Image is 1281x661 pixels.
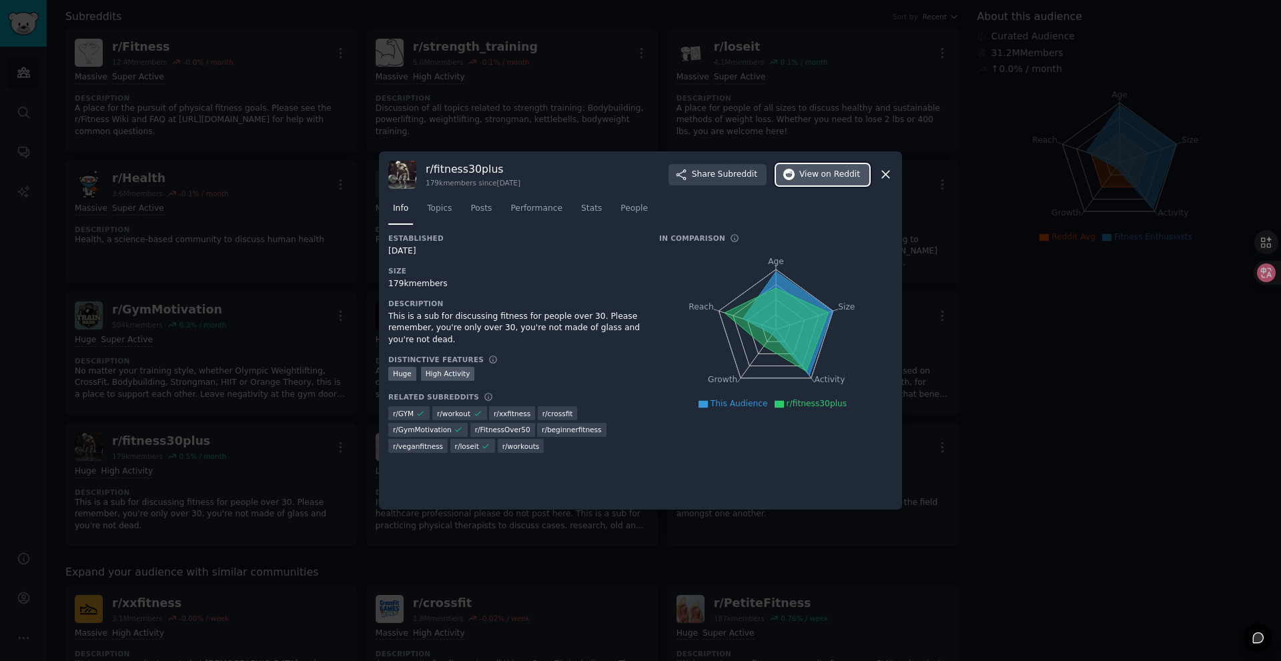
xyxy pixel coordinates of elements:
span: r/ loseit [455,442,479,451]
a: People [616,198,653,225]
span: People [620,203,648,215]
span: Stats [581,203,602,215]
span: r/ GymMotivation [393,425,452,434]
tspan: Age [768,257,784,266]
span: Share [692,169,757,181]
span: r/ veganfitness [393,442,443,451]
span: This Audience [711,399,768,408]
div: This is a sub for discussing fitness for people over 30. Please remember, you're only over 30, yo... [388,311,640,346]
h3: Distinctive Features [388,355,484,364]
div: Huge [388,367,416,381]
span: Posts [470,203,492,215]
span: r/fitness30plus [787,399,847,408]
span: r/ FitnessOver50 [475,425,530,434]
h3: In Comparison [659,233,725,243]
h3: r/ fitness30plus [426,162,520,176]
tspan: Size [838,301,855,311]
span: r/ workouts [502,442,540,451]
span: Performance [510,203,562,215]
span: Subreddit [718,169,757,181]
a: Posts [466,198,496,225]
h3: Description [388,299,640,308]
button: Viewon Reddit [776,164,869,185]
span: on Reddit [821,169,860,181]
h3: Related Subreddits [388,392,479,402]
a: Topics [422,198,456,225]
span: r/ crossfit [542,409,573,418]
tspan: Growth [708,375,737,384]
span: r/ GYM [393,409,414,418]
a: Performance [506,198,567,225]
a: Info [388,198,413,225]
h3: Established [388,233,640,243]
tspan: Reach [689,301,714,311]
span: View [799,169,860,181]
a: Stats [576,198,606,225]
div: 179k members [388,278,640,290]
span: Info [393,203,408,215]
tspan: Activity [815,375,845,384]
div: [DATE] [388,245,640,257]
span: r/ workout [437,409,470,418]
img: fitness30plus [388,161,416,189]
div: 179k members since [DATE] [426,178,520,187]
span: r/ xxfitness [494,409,530,418]
h3: Size [388,266,640,275]
div: High Activity [421,367,475,381]
span: r/ beginnerfitness [542,425,601,434]
button: ShareSubreddit [669,164,767,185]
span: Topics [427,203,452,215]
